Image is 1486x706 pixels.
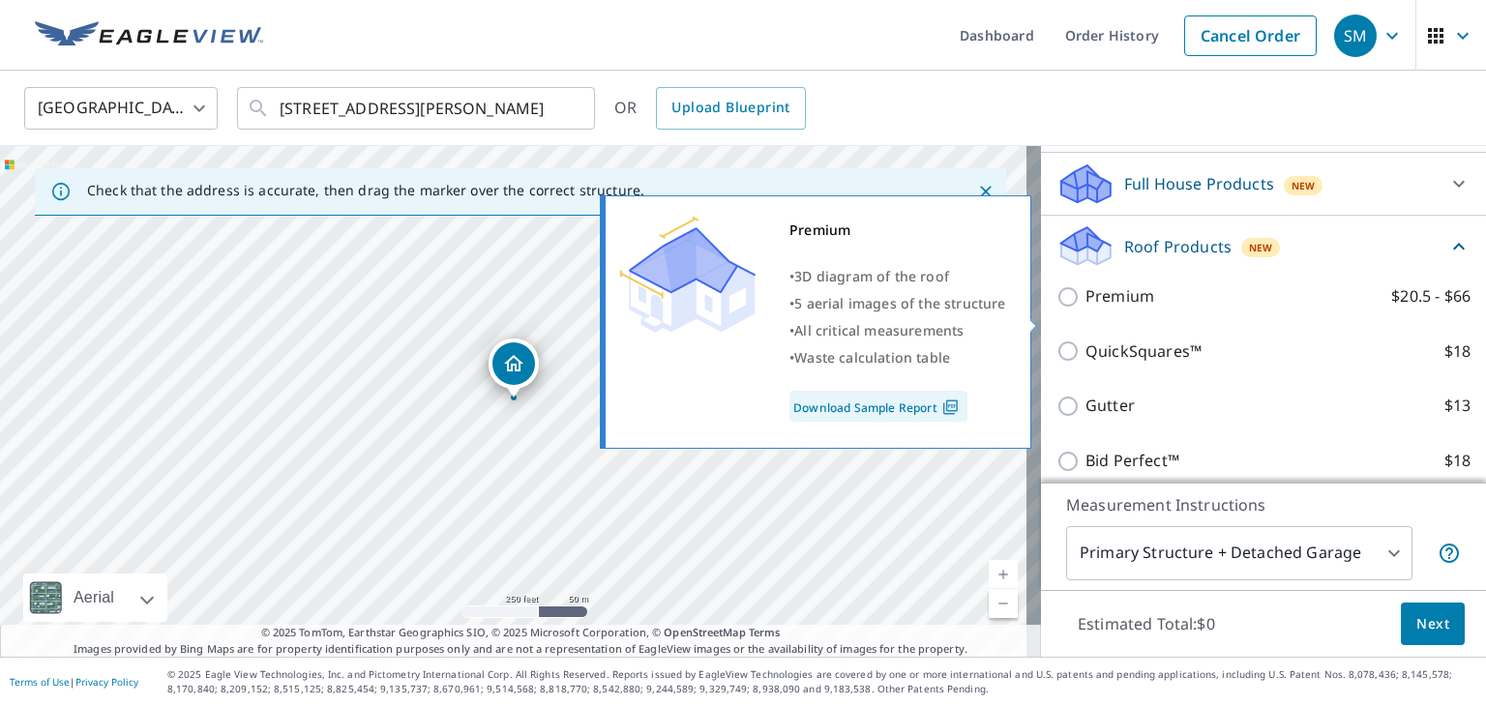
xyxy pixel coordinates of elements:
span: New [1249,240,1273,255]
span: All critical measurements [794,321,964,339]
a: Download Sample Report [789,391,967,422]
span: Your report will include the primary structure and a detached garage if one exists. [1438,542,1461,565]
p: Bid Perfect™ [1085,449,1179,473]
div: SM [1334,15,1377,57]
a: Upload Blueprint [656,87,805,130]
a: Terms of Use [10,675,70,689]
span: © 2025 TomTom, Earthstar Geographics SIO, © 2025 Microsoft Corporation, © [261,625,781,641]
p: Check that the address is accurate, then drag the marker over the correct structure. [87,182,644,199]
span: 3D diagram of the roof [794,267,949,285]
a: Current Level 17, Zoom Out [989,589,1018,618]
div: Primary Structure + Detached Garage [1066,526,1412,580]
div: Roof ProductsNew [1056,223,1471,269]
p: Estimated Total: $0 [1062,603,1231,645]
a: OpenStreetMap [664,625,745,639]
p: Gutter [1085,394,1135,418]
a: Cancel Order [1184,15,1317,56]
p: $18 [1444,339,1471,364]
img: Premium [620,217,756,333]
div: • [789,317,1006,344]
img: EV Logo [35,21,263,50]
p: Premium [1085,284,1154,309]
div: Aerial [68,574,120,622]
p: Full House Products [1124,172,1274,195]
a: Current Level 17, Zoom In [989,560,1018,589]
div: • [789,263,1006,290]
button: Next [1401,603,1465,646]
p: Roof Products [1124,235,1232,258]
span: Upload Blueprint [671,96,789,120]
div: Premium [789,217,1006,244]
p: $20.5 - $66 [1391,284,1471,309]
input: Search by address or latitude-longitude [280,81,555,135]
span: New [1292,178,1316,193]
p: Measurement Instructions [1066,493,1461,516]
p: © 2025 Eagle View Technologies, Inc. and Pictometry International Corp. All Rights Reserved. Repo... [167,667,1476,696]
div: OR [614,87,806,130]
span: Waste calculation table [794,348,950,367]
div: Full House ProductsNew [1056,161,1471,207]
span: Next [1416,612,1449,636]
p: | [10,676,138,688]
a: Privacy Policy [75,675,138,689]
div: Aerial [23,574,167,622]
div: • [789,344,1006,371]
div: Dropped pin, building 1, Residential property, 119 Watts Landing Rd Hampstead, NC 28443 [489,338,539,398]
img: Pdf Icon [937,398,964,416]
span: 5 aerial images of the structure [794,294,1005,312]
div: [GEOGRAPHIC_DATA] [24,81,218,135]
p: $18 [1444,449,1471,473]
p: $13 [1444,394,1471,418]
div: • [789,290,1006,317]
a: Terms [749,625,781,639]
button: Close [973,179,998,204]
p: QuickSquares™ [1085,339,1202,364]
